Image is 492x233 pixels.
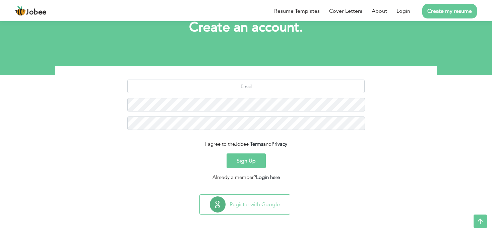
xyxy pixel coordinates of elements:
[250,141,263,147] a: Terms
[271,141,287,147] a: Privacy
[65,19,427,36] h1: Create an account.
[227,153,266,168] button: Sign Up
[15,6,26,16] img: jobee.io
[200,195,290,214] button: Register with Google
[15,6,47,16] a: Jobee
[235,141,249,147] span: Jobee
[26,9,47,16] span: Jobee
[256,174,280,181] a: Login here
[274,7,320,15] a: Resume Templates
[372,7,387,15] a: About
[396,7,410,15] a: Login
[127,80,365,93] input: Email
[60,140,432,148] div: I agree to the and
[329,7,362,15] a: Cover Letters
[60,174,432,181] div: Already a member?
[422,4,477,18] a: Create my resume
